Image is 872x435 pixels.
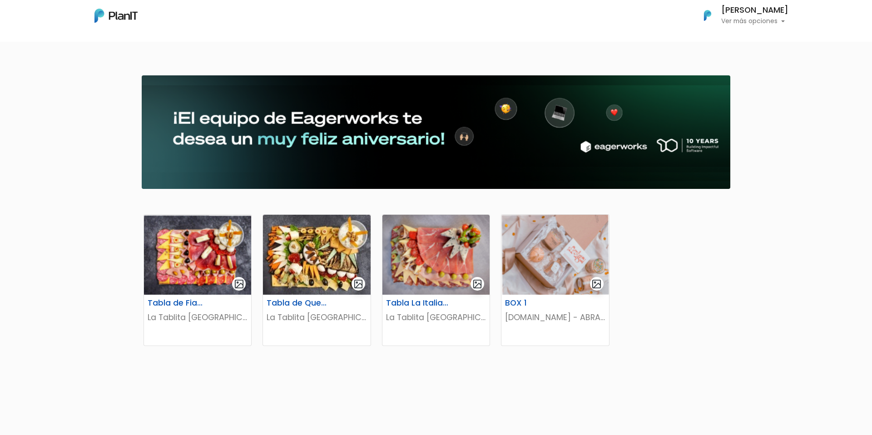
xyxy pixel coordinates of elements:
[698,5,718,25] img: PlanIt Logo
[144,215,251,295] img: thumb_Captura_de_pantalla_2025-07-17_161529.png
[261,298,335,308] h6: Tabla de Quesos
[386,311,486,323] p: La Tablita [GEOGRAPHIC_DATA]
[381,298,455,308] h6: Tabla La Italiana
[505,311,605,323] p: [DOMAIN_NAME] - ABRACAJABRA
[148,311,248,323] p: La Tablita [GEOGRAPHIC_DATA]
[267,311,367,323] p: La Tablita [GEOGRAPHIC_DATA]
[501,215,609,295] img: thumb_Captura_de_pantalla_2025-05-14_105727.png
[382,214,490,346] a: gallery-light Tabla La Italiana La Tablita [GEOGRAPHIC_DATA]
[263,214,371,346] a: gallery-light Tabla de Quesos La Tablita [GEOGRAPHIC_DATA]
[382,215,490,295] img: thumb_Captura_de_pantalla_2025-06-03_171010.png
[501,214,609,346] a: gallery-light BOX 1 [DOMAIN_NAME] - ABRACAJABRA
[692,4,788,27] button: PlanIt Logo [PERSON_NAME] Ver más opciones
[472,279,483,289] img: gallery-light
[721,18,788,25] p: Ver más opciones
[721,6,788,15] h6: [PERSON_NAME]
[142,298,216,308] h6: Tabla de Fiambres y Quesos
[353,279,364,289] img: gallery-light
[591,279,602,289] img: gallery-light
[500,298,574,308] h6: BOX 1
[144,214,252,346] a: gallery-light Tabla de Fiambres y Quesos La Tablita [GEOGRAPHIC_DATA]
[94,9,138,23] img: PlanIt Logo
[263,215,370,295] img: thumb_WhatsApp_Image_2025-07-17_at_16.01.31.jpeg
[234,279,244,289] img: gallery-light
